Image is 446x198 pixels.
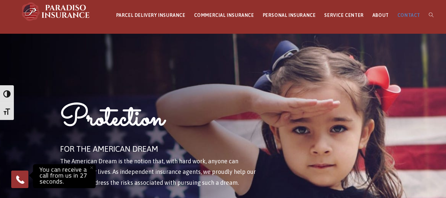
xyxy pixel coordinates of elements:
[397,13,420,18] span: CONTACT
[116,13,186,18] span: PARCEL DELIVERY INSURANCE
[194,13,254,18] span: COMMERCIAL INSURANCE
[263,13,316,18] span: PERSONAL INSURANCE
[60,100,258,142] h1: Protection
[84,160,99,175] button: Close
[324,13,363,18] span: SERVICE CENTER
[372,13,389,18] span: ABOUT
[15,174,25,185] img: Phone icon
[60,144,158,153] span: FOR THE AMERICAN DREAM
[20,2,92,21] img: Paradiso Insurance
[60,158,256,186] span: The American Dream is the notion that, with hard work, anyone can improve their lives. As indepen...
[35,166,94,186] p: You can receive a call from us in 27 seconds.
